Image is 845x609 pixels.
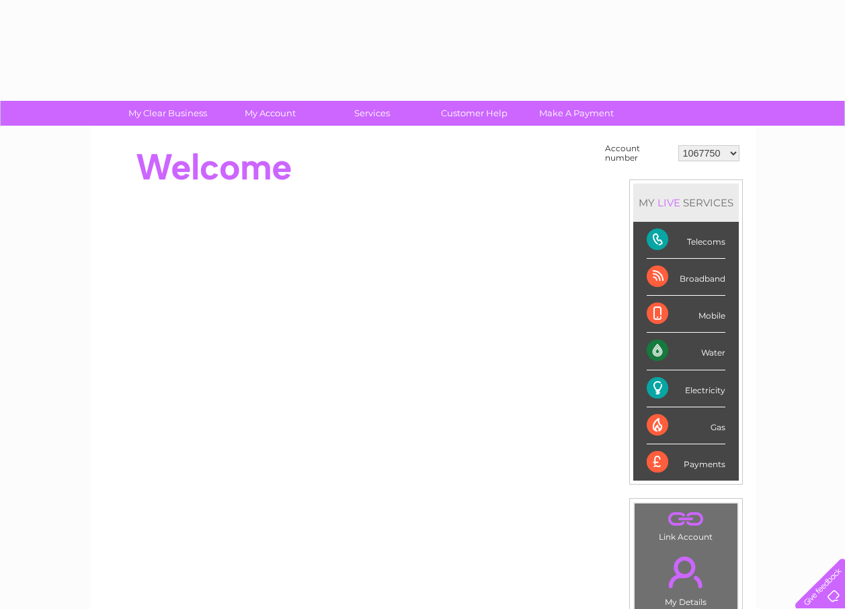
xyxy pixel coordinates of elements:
div: Gas [647,407,725,444]
a: Services [317,101,428,126]
div: LIVE [655,196,683,209]
div: MY SERVICES [633,184,739,222]
div: Broadband [647,259,725,296]
a: My Account [214,101,325,126]
a: Customer Help [419,101,530,126]
div: Electricity [647,370,725,407]
a: My Clear Business [112,101,223,126]
td: Account number [602,140,675,166]
div: Water [647,333,725,370]
div: Telecoms [647,222,725,259]
a: . [638,549,734,596]
td: Link Account [634,503,738,545]
div: Mobile [647,296,725,333]
a: Make A Payment [521,101,632,126]
div: Payments [647,444,725,481]
a: . [638,507,734,530]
